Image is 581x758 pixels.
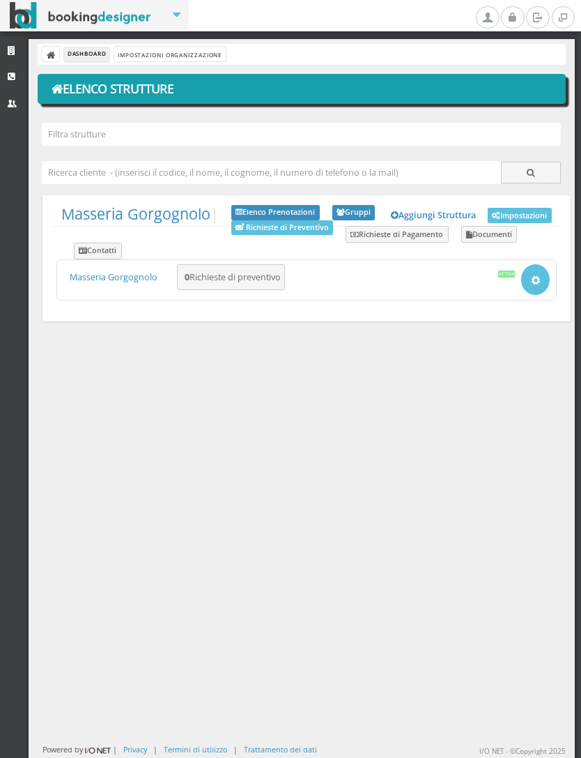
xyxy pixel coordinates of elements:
[488,208,552,223] a: Impostazioni
[42,161,501,184] input: Ricerca cliente - (inserisci il codice, il nome, il cognome, il numero di telefono o la mail)
[10,2,151,29] img: BookingDesigner.com
[70,271,157,283] a: Masseria Gorgognolo
[461,226,518,243] a: Documenti
[42,123,561,146] input: Filtra strutture
[61,205,219,223] span: |
[164,744,227,755] a: Termini di utilizzo
[177,264,285,290] button: 0Richieste di preventivo
[233,744,238,755] div: |
[42,744,117,756] div: Powered by |
[180,272,281,282] h5: Richieste di preventivo
[83,745,113,756] img: ionet_small_logo.png
[384,205,484,226] a: Aggiungi Struttura
[346,226,449,243] a: Richieste di Pagamento
[64,47,109,62] li: Dashboard
[153,744,157,755] div: |
[185,271,189,283] b: 0
[498,271,516,278] div: Attiva
[123,744,147,755] a: Privacy
[114,47,225,61] a: Impostazioni Organizzazione
[332,205,375,220] a: Gruppi
[74,243,122,259] a: Contatti
[47,77,557,101] h1: Elenco Strutture
[244,744,317,755] a: Trattamento dei dati
[231,220,333,235] a: Richieste di Preventivo
[61,204,210,224] a: Masseria Gorgognolo
[231,205,320,220] a: Elenco Prenotazioni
